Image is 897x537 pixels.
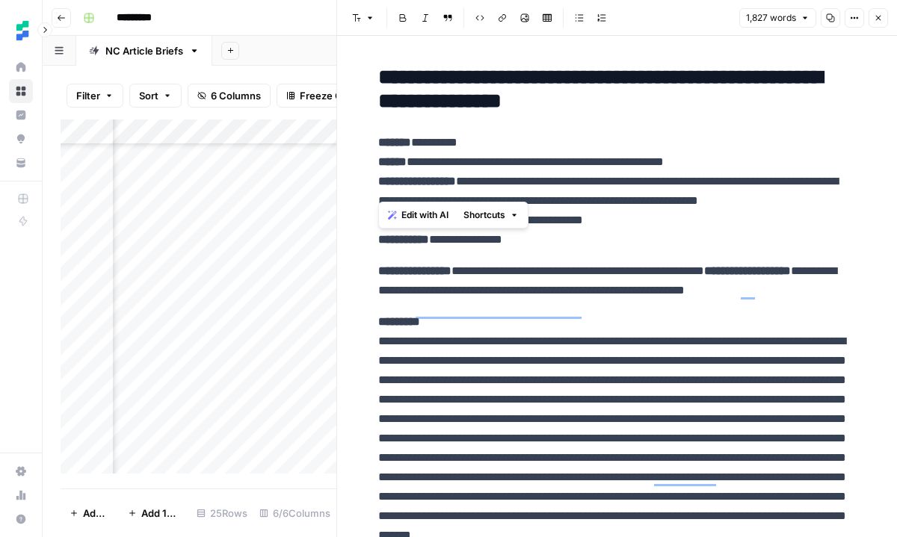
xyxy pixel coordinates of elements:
button: Edit with AI [382,205,454,225]
button: 6 Columns [188,84,271,108]
span: Sort [139,88,158,103]
button: Workspace: Ten Speed [9,12,33,49]
a: NC Article Briefs [76,36,212,66]
button: 1,827 words [739,8,816,28]
a: Opportunities [9,127,33,151]
a: Insights [9,103,33,127]
span: 6 Columns [211,88,261,103]
span: Shortcuts [463,208,505,222]
a: Your Data [9,151,33,175]
a: Settings [9,459,33,483]
span: Edit with AI [401,208,449,222]
span: Add 10 Rows [141,506,182,521]
span: Freeze Columns [300,88,377,103]
span: Filter [76,88,100,103]
img: Ten Speed Logo [9,17,36,44]
span: 1,827 words [746,11,796,25]
button: Help + Support [9,507,33,531]
button: Sort [129,84,182,108]
button: Filter [67,84,123,108]
button: Shortcuts [457,205,525,225]
a: Home [9,55,33,79]
a: Usage [9,483,33,507]
button: Add 10 Rows [119,501,191,525]
button: Freeze Columns [277,84,386,108]
div: NC Article Briefs [105,43,183,58]
div: 6/6 Columns [253,501,336,525]
a: Browse [9,79,33,103]
button: Add Row [61,501,119,525]
span: Add Row [83,506,110,521]
div: 25 Rows [191,501,253,525]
